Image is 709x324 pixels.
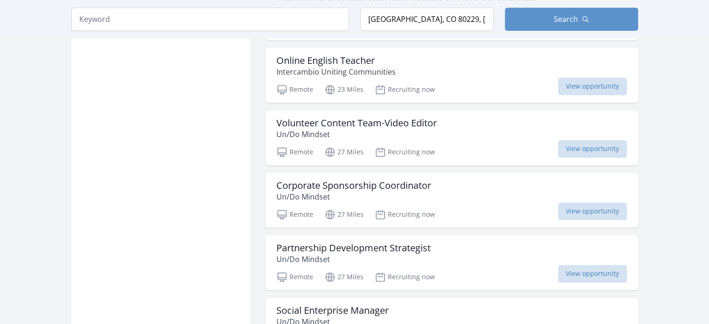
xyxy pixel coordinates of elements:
[276,191,431,202] p: Un/Do Mindset
[276,242,431,254] h3: Partnership Development Strategist
[324,146,364,158] p: 27 Miles
[558,77,627,95] span: View opportunity
[375,209,435,220] p: Recruiting now
[276,84,313,95] p: Remote
[324,84,364,95] p: 23 Miles
[276,271,313,283] p: Remote
[375,146,435,158] p: Recruiting now
[558,202,627,220] span: View opportunity
[265,235,638,290] a: Partnership Development Strategist Un/Do Mindset Remote 27 Miles Recruiting now View opportunity
[360,7,494,31] input: Location
[324,209,364,220] p: 27 Miles
[276,209,313,220] p: Remote
[558,265,627,283] span: View opportunity
[276,117,437,129] h3: Volunteer Content Team-Video Editor
[554,14,578,25] span: Search
[375,271,435,283] p: Recruiting now
[276,180,431,191] h3: Corporate Sponsorship Coordinator
[276,55,396,66] h3: Online English Teacher
[324,271,364,283] p: 27 Miles
[265,172,638,227] a: Corporate Sponsorship Coordinator Un/Do Mindset Remote 27 Miles Recruiting now View opportunity
[276,305,389,316] h3: Social Enterprise Manager
[265,110,638,165] a: Volunteer Content Team-Video Editor Un/Do Mindset Remote 27 Miles Recruiting now View opportunity
[276,254,431,265] p: Un/Do Mindset
[276,146,313,158] p: Remote
[71,7,349,31] input: Keyword
[276,66,396,77] p: Intercambio Uniting Communities
[276,129,437,140] p: Un/Do Mindset
[505,7,638,31] button: Search
[265,48,638,103] a: Online English Teacher Intercambio Uniting Communities Remote 23 Miles Recruiting now View opport...
[375,84,435,95] p: Recruiting now
[558,140,627,158] span: View opportunity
